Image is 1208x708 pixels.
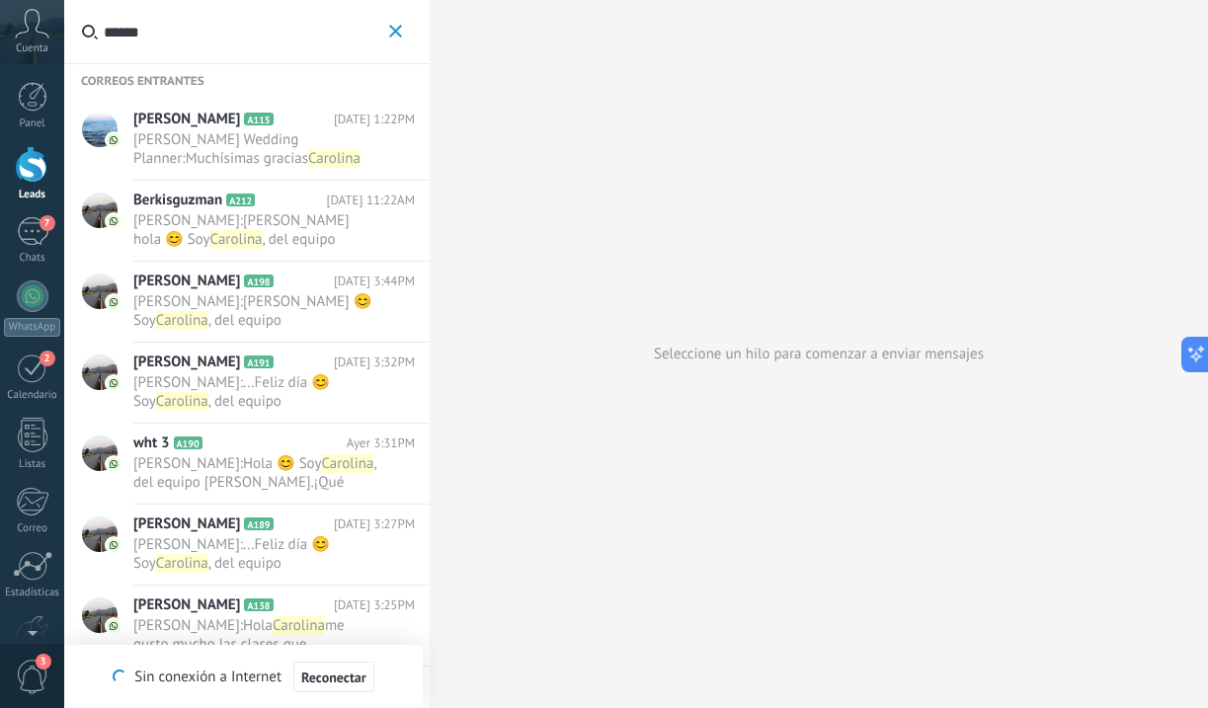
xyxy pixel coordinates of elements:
div: Panel [4,118,61,130]
span: Cuenta [16,42,48,55]
span: 7 [40,215,55,231]
span: 3 [36,654,51,669]
span: Reconectar [301,670,366,684]
div: WhatsApp [4,318,60,337]
button: Reconectar [293,662,374,693]
div: Correo [4,522,61,535]
div: Sin conexión a Internet [113,661,373,693]
span: 2 [40,351,55,366]
div: Estadísticas [4,587,61,599]
div: Chats [4,252,61,265]
div: Calendario [4,389,61,402]
div: Leads [4,189,61,201]
div: Listas [4,458,61,471]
